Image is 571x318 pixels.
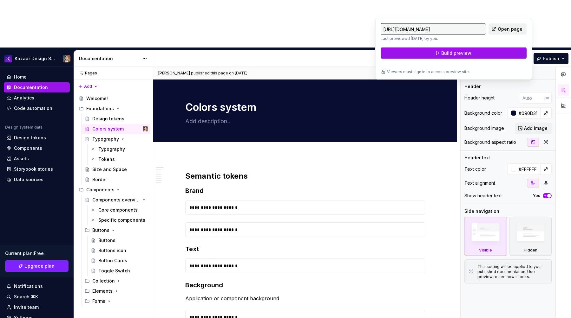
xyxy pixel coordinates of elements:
[82,124,150,134] a: Colors systemFrederic
[88,256,150,266] a: Button Cards
[82,164,150,175] a: Size and Space
[5,250,69,257] div: Current plan : Free
[185,295,425,302] p: Application or component background
[98,146,125,152] div: Typography
[98,268,130,274] div: Toggle Switch
[92,176,107,183] div: Border
[464,83,481,90] div: Header
[98,156,115,162] div: Tokens
[4,55,12,62] img: 430d0a0e-ca13-4282-b224-6b37fab85464.png
[4,302,70,312] a: Invite team
[92,227,109,233] div: Buttons
[516,163,541,175] input: Auto
[158,71,190,76] span: [PERSON_NAME]
[82,175,150,185] a: Border
[544,95,549,100] p: px
[82,134,150,144] a: Typography
[14,95,34,101] div: Analytics
[185,186,425,195] h3: Brand
[479,248,492,253] div: Visible
[143,126,148,131] img: Frederic
[381,48,527,59] button: Build preview
[191,71,247,76] div: published this page on [DATE]
[464,217,507,256] div: Visible
[185,245,425,253] h3: Text
[92,197,140,203] div: Components overview
[15,55,55,62] div: Kazaar Design System
[14,105,52,111] div: Code automation
[14,283,43,289] div: Notifications
[4,143,70,153] a: Components
[88,245,150,256] a: Buttons icon
[464,155,490,161] div: Header text
[5,125,43,130] div: Design system data
[5,260,69,272] a: Upgrade plan
[76,71,97,76] div: Pages
[4,82,70,92] a: Documentation
[88,205,150,215] a: Core components
[14,145,42,151] div: Components
[387,69,470,74] p: Viewers must sign in to access preview site.
[533,193,540,198] label: Yes
[489,23,527,35] a: Open page
[14,74,27,80] div: Home
[79,55,139,62] div: Documentation
[4,154,70,164] a: Assets
[82,296,150,306] div: Forms
[4,93,70,103] a: Analytics
[515,123,552,134] button: Add image
[4,292,70,302] button: Search ⌘K
[24,263,55,269] span: Upgrade plan
[464,139,516,145] div: Background aspect ratio
[98,217,145,223] div: Specific components
[92,278,115,284] div: Collection
[76,82,100,91] button: Add
[543,55,559,62] span: Publish
[88,154,150,164] a: Tokens
[92,136,119,142] div: Typography
[524,125,548,131] span: Add image
[14,166,53,172] div: Storybook stories
[98,207,138,213] div: Core components
[4,175,70,185] a: Data sources
[82,225,150,235] div: Buttons
[185,281,425,289] h3: Background
[14,156,29,162] div: Assets
[88,215,150,225] a: Specific components
[92,298,105,304] div: Forms
[14,304,39,310] div: Invite team
[464,166,486,172] div: Text color
[88,144,150,154] a: Typography
[185,171,425,181] h2: Semantic tokens
[92,288,113,294] div: Elements
[4,72,70,82] a: Home
[76,185,150,195] div: Components
[464,193,502,199] div: Show header text
[534,53,568,64] button: Publish
[464,110,502,116] div: Background color
[464,125,504,131] div: Background image
[92,166,127,173] div: Size and Space
[14,84,48,91] div: Documentation
[524,248,537,253] div: Hidden
[63,55,70,62] img: Frederic
[82,286,150,296] div: Elements
[76,93,150,306] div: Page tree
[14,176,43,183] div: Data sources
[82,195,150,205] a: Components overview
[464,208,499,214] div: Side navigation
[14,294,38,300] div: Search ⌘K
[4,133,70,143] a: Design tokens
[441,50,471,56] span: Build preview
[509,217,552,256] div: Hidden
[4,164,70,174] a: Storybook stories
[14,135,46,141] div: Design tokens
[82,114,150,124] a: Design tokens
[88,235,150,245] a: Buttons
[92,126,124,132] div: Colors system
[184,100,424,115] textarea: Colors system
[4,281,70,291] button: Notifications
[86,187,115,193] div: Components
[98,258,127,264] div: Button Cards
[82,276,150,286] div: Collection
